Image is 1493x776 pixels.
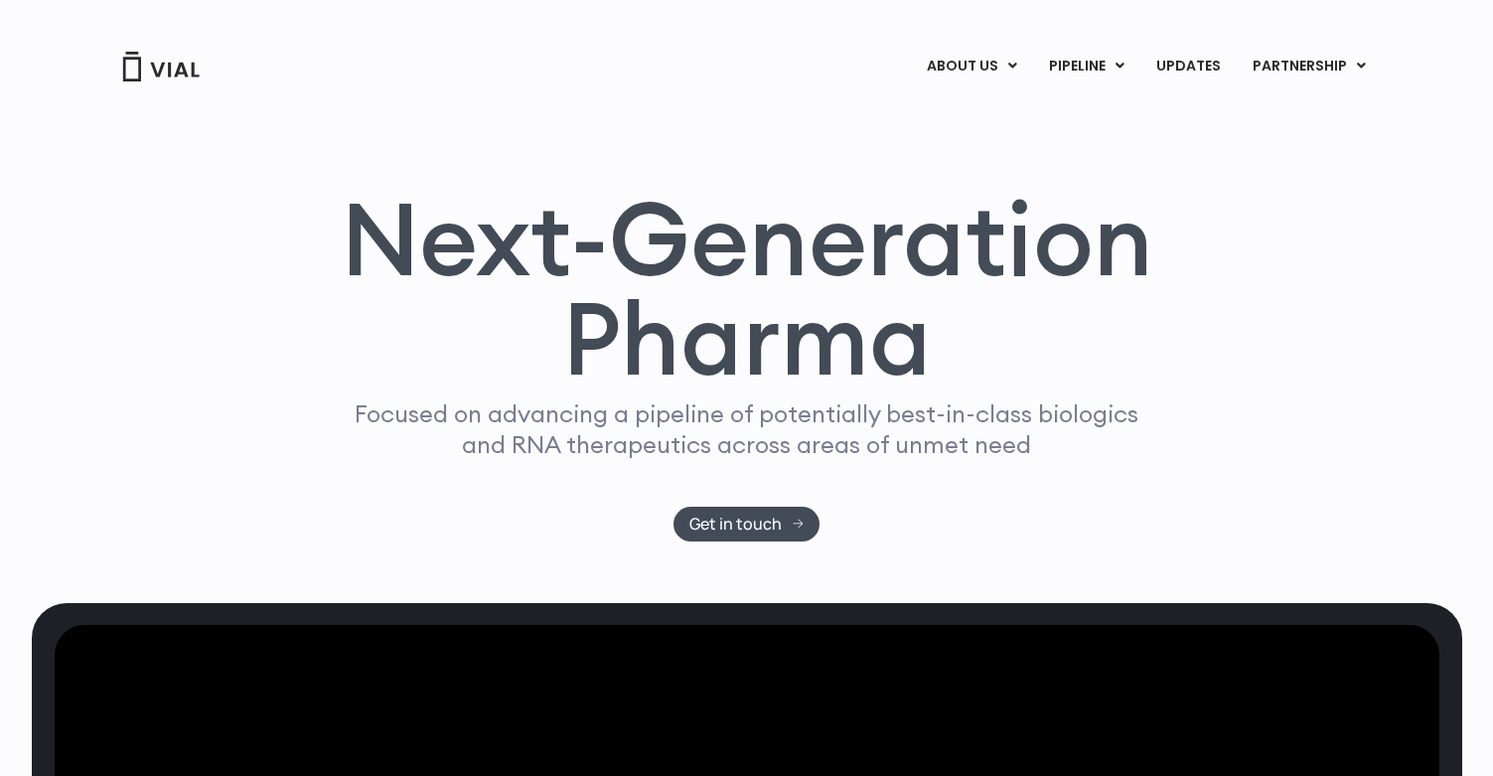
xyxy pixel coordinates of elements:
img: Vial Logo [121,52,201,81]
a: Get in touch [673,507,820,542]
a: PIPELINEMenu Toggle [1033,50,1139,83]
p: Focused on advancing a pipeline of potentially best-in-class biologics and RNA therapeutics acros... [347,398,1147,460]
a: PARTNERSHIPMenu Toggle [1237,50,1382,83]
a: UPDATES [1140,50,1236,83]
span: Get in touch [689,517,782,532]
a: ABOUT USMenu Toggle [911,50,1032,83]
h1: Next-Generation Pharma [317,189,1177,389]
